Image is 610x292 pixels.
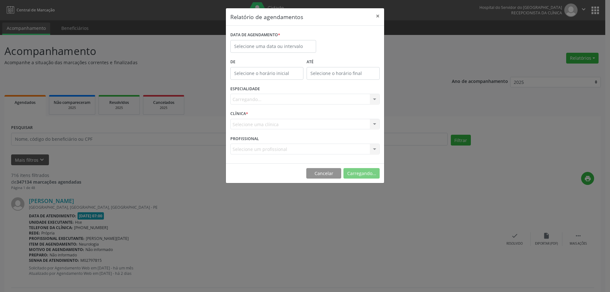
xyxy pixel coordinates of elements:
[230,109,248,119] label: CLÍNICA
[343,168,380,179] button: Carregando...
[307,57,380,67] label: ATÉ
[306,168,341,179] button: Cancelar
[307,67,380,80] input: Selecione o horário final
[230,57,303,67] label: De
[371,8,384,24] button: Close
[230,13,303,21] h5: Relatório de agendamentos
[230,30,280,40] label: DATA DE AGENDAMENTO
[230,40,316,53] input: Selecione uma data ou intervalo
[230,134,259,144] label: PROFISSIONAL
[230,84,260,94] label: ESPECIALIDADE
[230,67,303,80] input: Selecione o horário inicial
